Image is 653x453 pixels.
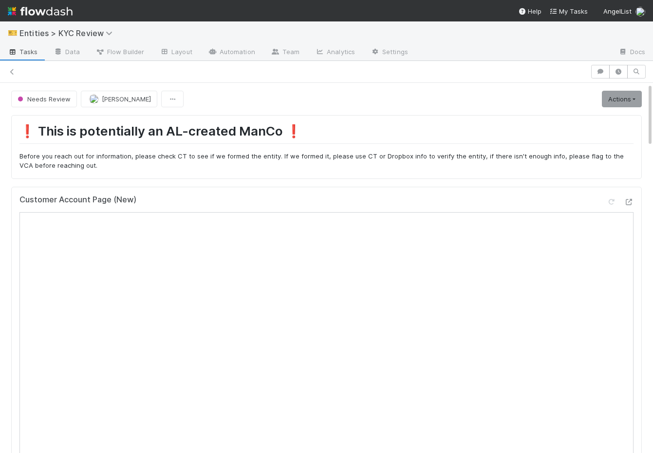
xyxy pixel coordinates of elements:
a: Actions [602,91,642,107]
button: Needs Review [11,91,77,107]
span: 🎫 [8,29,18,37]
button: [PERSON_NAME] [81,91,157,107]
img: avatar_ec94f6e9-05c5-4d36-a6c8-d0cea77c3c29.png [89,94,99,104]
span: Flow Builder [95,47,144,57]
div: Help [518,6,541,16]
span: Tasks [8,47,38,57]
span: AngelList [603,7,632,15]
a: Layout [152,45,200,60]
h5: Customer Account Page (New) [19,195,136,205]
a: Analytics [307,45,363,60]
span: Entities > KYC Review [19,28,117,38]
img: avatar_ec94f6e9-05c5-4d36-a6c8-d0cea77c3c29.png [635,7,645,17]
a: Data [46,45,88,60]
p: Before you reach out for information, please check CT to see if we formed the entity. If we forme... [19,152,634,171]
h1: ❗️ This is potentially an AL-created ManCo ❗️ [19,123,634,143]
a: Settings [363,45,416,60]
span: My Tasks [549,7,588,15]
a: Docs [611,45,653,60]
a: Flow Builder [88,45,152,60]
a: My Tasks [549,6,588,16]
a: Team [263,45,307,60]
a: Automation [200,45,263,60]
span: [PERSON_NAME] [102,95,151,103]
img: logo-inverted-e16ddd16eac7371096b0.svg [8,3,73,20]
span: Needs Review [16,95,71,103]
